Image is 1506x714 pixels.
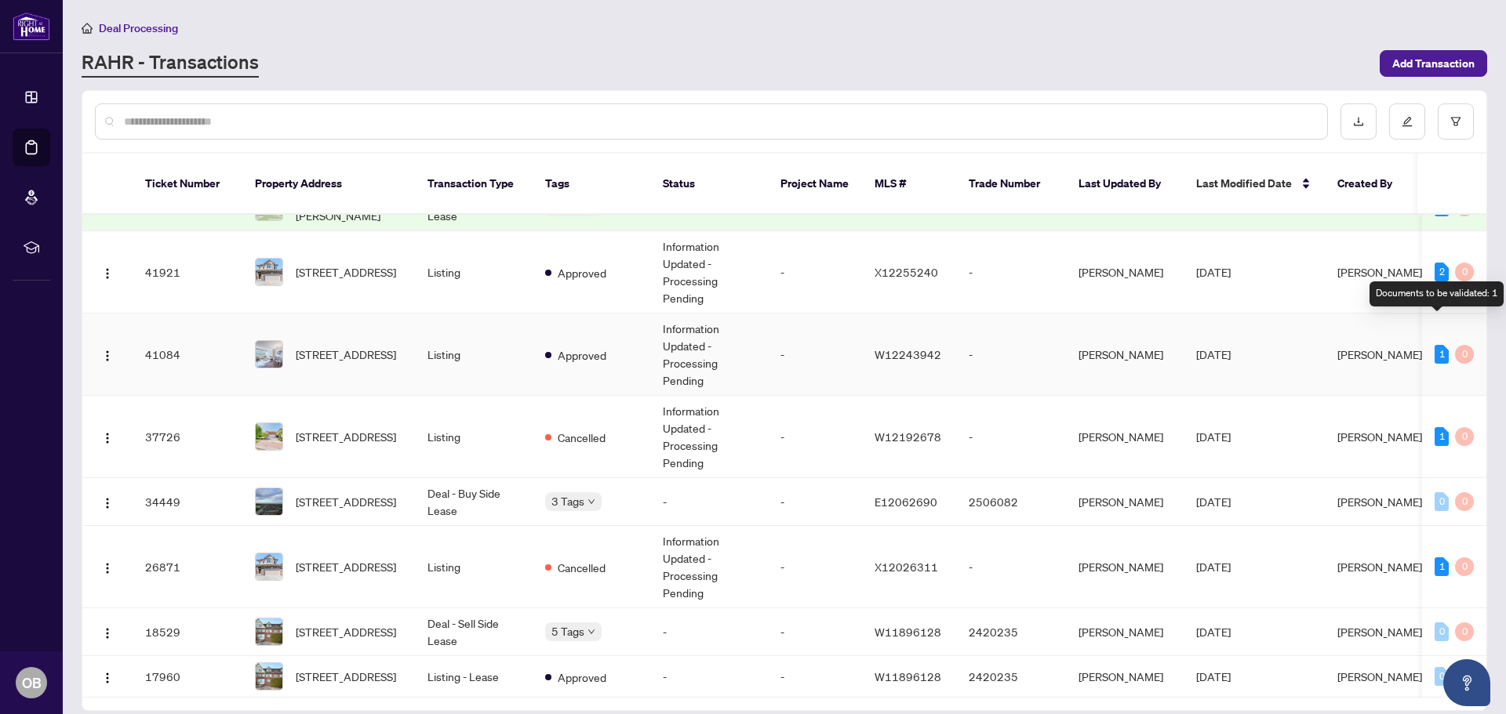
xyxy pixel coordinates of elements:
[101,497,114,509] img: Logo
[1196,495,1231,509] span: [DATE]
[415,231,533,314] td: Listing
[1184,154,1325,215] th: Last Modified Date
[82,23,93,34] span: home
[415,154,533,215] th: Transaction Type
[1455,622,1474,641] div: 0
[650,396,768,478] td: Information Updated - Processing Pending
[13,12,50,41] img: logo
[1402,116,1413,127] span: edit
[1455,345,1474,364] div: 0
[22,672,42,694] span: OB
[1435,667,1449,686] div: 0
[1353,116,1364,127] span: download
[101,432,114,444] img: Logo
[256,553,282,580] img: thumbnail-img
[99,21,178,35] span: Deal Processing
[95,424,120,449] button: Logo
[415,656,533,698] td: Listing - Lease
[551,622,584,640] span: 5 Tags
[768,478,862,526] td: -
[768,314,862,396] td: -
[296,493,396,510] span: [STREET_ADDRESS]
[101,267,114,280] img: Logo
[1196,175,1292,192] span: Last Modified Date
[95,259,120,285] button: Logo
[1435,263,1449,281] div: 2
[1066,314,1184,396] td: [PERSON_NAME]
[862,154,956,215] th: MLS #
[415,478,533,526] td: Deal - Buy Side Lease
[133,314,242,396] td: 41084
[1337,669,1422,683] span: [PERSON_NAME]
[101,350,114,362] img: Logo
[415,396,533,478] td: Listing
[768,608,862,656] td: -
[956,608,1066,656] td: 2420235
[101,627,114,640] img: Logo
[768,656,862,698] td: -
[1435,622,1449,641] div: 0
[551,492,584,510] span: 3 Tags
[956,314,1066,396] td: -
[768,231,862,314] td: -
[133,478,242,526] td: 34449
[415,608,533,656] td: Deal - Sell Side Lease
[256,423,282,450] img: thumbnail-img
[1380,50,1487,77] button: Add Transaction
[1435,557,1449,576] div: 1
[1066,608,1184,656] td: [PERSON_NAME]
[1392,51,1475,76] span: Add Transaction
[296,623,396,640] span: [STREET_ADDRESS]
[133,656,242,698] td: 17960
[956,526,1066,608] td: -
[1435,345,1449,364] div: 1
[768,526,862,608] td: -
[95,619,120,644] button: Logo
[558,429,606,446] span: Cancelled
[1435,492,1449,511] div: 0
[1455,263,1474,281] div: 0
[256,341,282,368] img: thumbnail-img
[875,265,938,279] span: X12255240
[650,656,768,698] td: -
[875,669,941,683] span: W11896128
[587,498,595,506] span: down
[1066,526,1184,608] td: [PERSON_NAME]
[587,628,595,636] span: down
[296,558,396,575] span: [STREET_ADDRESS]
[956,231,1066,314] td: -
[256,663,282,690] img: thumbnail-img
[1337,429,1422,444] span: [PERSON_NAME]
[875,347,941,361] span: W12243942
[133,608,242,656] td: 18529
[1337,495,1422,509] span: [PERSON_NAME]
[1455,492,1474,511] div: 0
[956,154,1066,215] th: Trade Number
[1389,103,1425,140] button: edit
[1337,347,1422,361] span: [PERSON_NAME]
[133,231,242,314] td: 41921
[1337,265,1422,279] span: [PERSON_NAME]
[82,49,259,78] a: RAHR - Transactions
[1066,656,1184,698] td: [PERSON_NAME]
[650,231,768,314] td: Information Updated - Processing Pending
[133,526,242,608] td: 26871
[1196,560,1231,574] span: [DATE]
[1370,281,1504,306] div: Documents to be validated: 1
[1066,231,1184,314] td: [PERSON_NAME]
[133,154,242,215] th: Ticket Number
[1435,427,1449,446] div: 1
[101,562,114,574] img: Logo
[95,489,120,514] button: Logo
[1450,116,1461,127] span: filter
[296,428,396,445] span: [STREET_ADDRESS]
[1340,103,1377,140] button: download
[415,314,533,396] td: Listing
[256,618,282,645] img: thumbnail-img
[95,664,120,689] button: Logo
[256,488,282,515] img: thumbnail-img
[1337,560,1422,574] span: [PERSON_NAME]
[875,560,938,574] span: X12026311
[875,495,937,509] span: E12062690
[650,526,768,608] td: Information Updated - Processing Pending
